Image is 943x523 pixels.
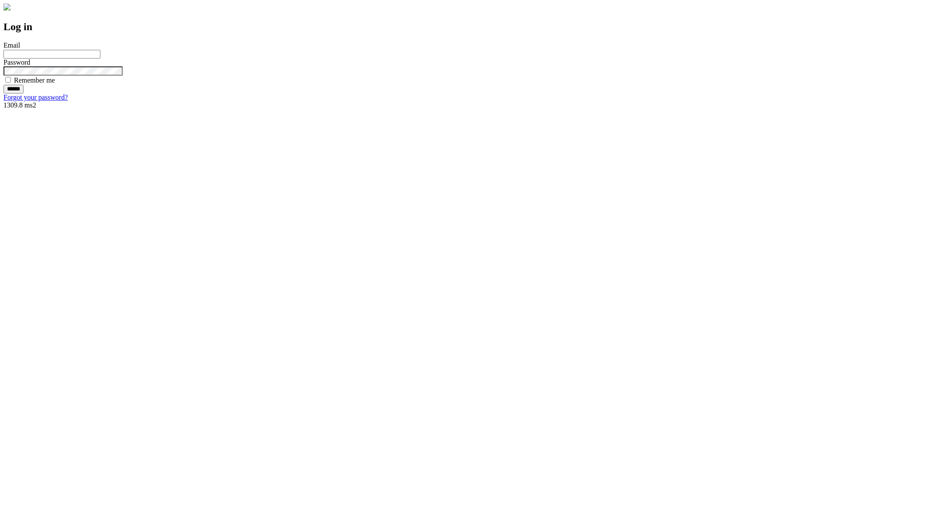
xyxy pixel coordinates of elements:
span: ms [24,101,33,109]
img: logo-4e3dc11c47720685a147b03b5a06dd966a58ff35d612b21f08c02c0306f2b779.png [3,3,10,10]
span: 1309.8 [3,101,23,109]
a: Forgot your password? [3,94,68,101]
label: Remember me [14,76,55,84]
label: Password [3,59,30,66]
h2: Log in [3,21,940,33]
label: Email [3,42,20,49]
span: 2 [33,101,36,109]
